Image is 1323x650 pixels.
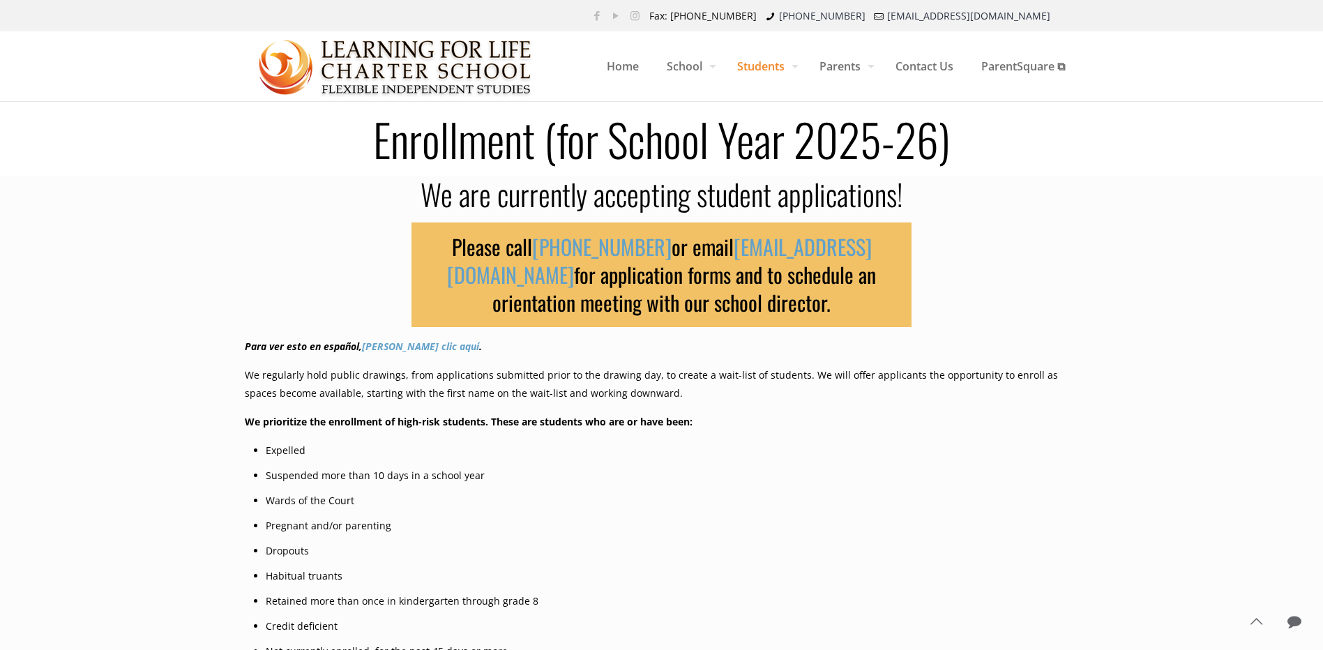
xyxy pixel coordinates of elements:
a: Learning for Life Charter School [259,31,533,101]
a: [PHONE_NUMBER] [779,9,865,22]
h3: Please call or email for application forms and to schedule an orientation meeting with our school... [411,222,912,327]
i: mail [872,9,886,22]
a: [EMAIL_ADDRESS][DOMAIN_NAME] [447,231,872,290]
a: Home [593,31,653,101]
li: Expelled [266,441,1079,460]
a: Facebook icon [590,8,605,22]
a: [EMAIL_ADDRESS][DOMAIN_NAME] [887,9,1050,22]
li: Wards of the Court [266,492,1079,510]
li: Retained more than once in kindergarten through grade 8 [266,592,1079,610]
a: [PERSON_NAME] clic aquí [362,340,479,353]
a: School [653,31,723,101]
li: Credit deficient [266,617,1079,635]
a: Back to top icon [1241,607,1271,636]
a: [PHONE_NUMBER] [532,231,672,262]
span: Contact Us [882,45,967,87]
span: ParentSquare ⧉ [967,45,1079,87]
li: Suspended more than 10 days in a school year [266,467,1079,485]
h1: Enrollment (for School Year 2025-26) [236,116,1087,161]
a: Parents [806,31,882,101]
li: Dropouts [266,542,1079,560]
a: YouTube icon [609,8,623,22]
a: Students [723,31,806,101]
a: ParentSquare ⧉ [967,31,1079,101]
span: School [653,45,723,87]
span: Parents [806,45,882,87]
span: Students [723,45,806,87]
p: We regularly hold public drawings, from applications submitted prior to the drawing day, to creat... [245,366,1079,402]
a: Instagram icon [628,8,642,22]
em: Para ver esto en español, . [245,340,482,353]
li: Habitual truants [266,567,1079,585]
img: Enrollment (for School Year 2025-26) [259,32,533,102]
i: phone [764,9,778,22]
h2: We are currently accepting student applications! [245,176,1079,212]
li: Pregnant and/or parenting [266,517,1079,535]
a: Contact Us [882,31,967,101]
b: We prioritize the enrollment of high-risk students. These are students who are or have been: [245,415,693,428]
span: Home [593,45,653,87]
